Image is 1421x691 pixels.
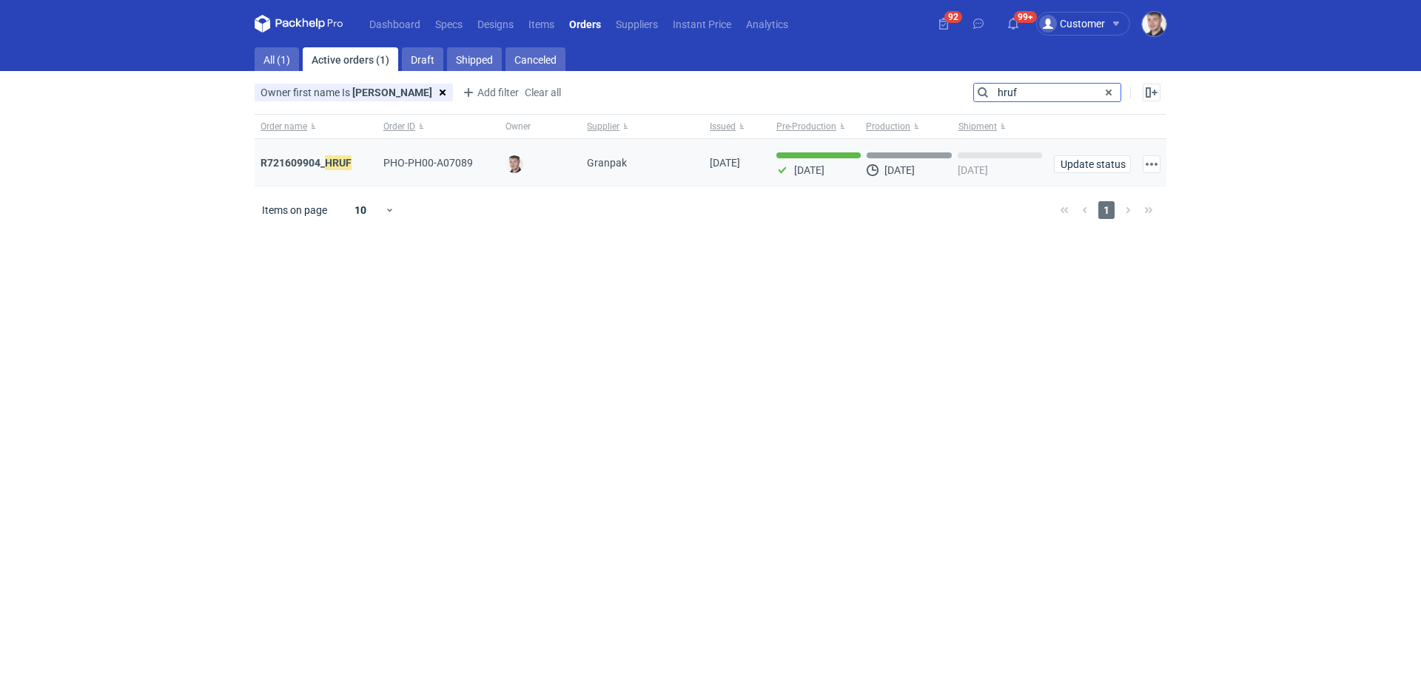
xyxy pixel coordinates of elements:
[383,121,415,132] span: Order ID
[525,87,561,98] span: Clear all
[470,15,521,33] a: Designs
[505,121,531,132] span: Owner
[958,121,997,132] span: Shipment
[710,121,736,132] span: Issued
[325,155,352,171] em: HRUF
[1061,159,1124,169] span: Update status
[665,15,739,33] a: Instant Price
[383,157,473,169] span: PHO-PH00-A07089
[460,84,519,101] span: Add filter
[863,115,955,138] button: Production
[1143,155,1160,173] button: Actions
[362,15,428,33] a: Dashboard
[402,47,443,71] a: Draft
[1039,15,1105,33] div: Customer
[587,121,619,132] span: Supplier
[884,164,915,176] p: [DATE]
[1054,155,1131,173] button: Update status
[255,84,432,101] button: Owner first name Is [PERSON_NAME]
[587,155,627,170] span: Granpak
[261,155,352,171] a: R721609904_HRUF
[459,84,520,101] button: Add filter
[505,155,523,173] img: Maciej Sikora
[776,121,836,132] span: Pre-Production
[581,115,704,138] button: Supplier
[255,15,343,33] svg: Packhelp Pro
[524,84,562,101] button: Clear all
[710,157,740,169] span: 07/08/2025
[505,47,565,71] a: Canceled
[955,115,1048,138] button: Shipment
[794,164,824,176] p: [DATE]
[428,15,470,33] a: Specs
[255,115,377,138] button: Order name
[739,15,796,33] a: Analytics
[1036,12,1142,36] button: Customer
[352,87,432,98] strong: [PERSON_NAME]
[608,15,665,33] a: Suppliers
[1142,12,1166,36] img: Maciej Sikora
[447,47,502,71] a: Shipped
[255,47,299,71] a: All (1)
[262,203,327,218] span: Items on page
[770,115,863,138] button: Pre-Production
[337,200,385,220] div: 10
[974,84,1121,101] input: Search
[581,139,704,186] div: Granpak
[1098,201,1115,219] span: 1
[562,15,608,33] a: Orders
[521,15,562,33] a: Items
[958,164,988,176] p: [DATE]
[255,84,432,101] div: Owner first name Is
[932,12,955,36] button: 92
[261,121,307,132] span: Order name
[704,115,770,138] button: Issued
[1001,12,1025,36] button: 99+
[377,115,500,138] button: Order ID
[303,47,398,71] a: Active orders (1)
[866,121,910,132] span: Production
